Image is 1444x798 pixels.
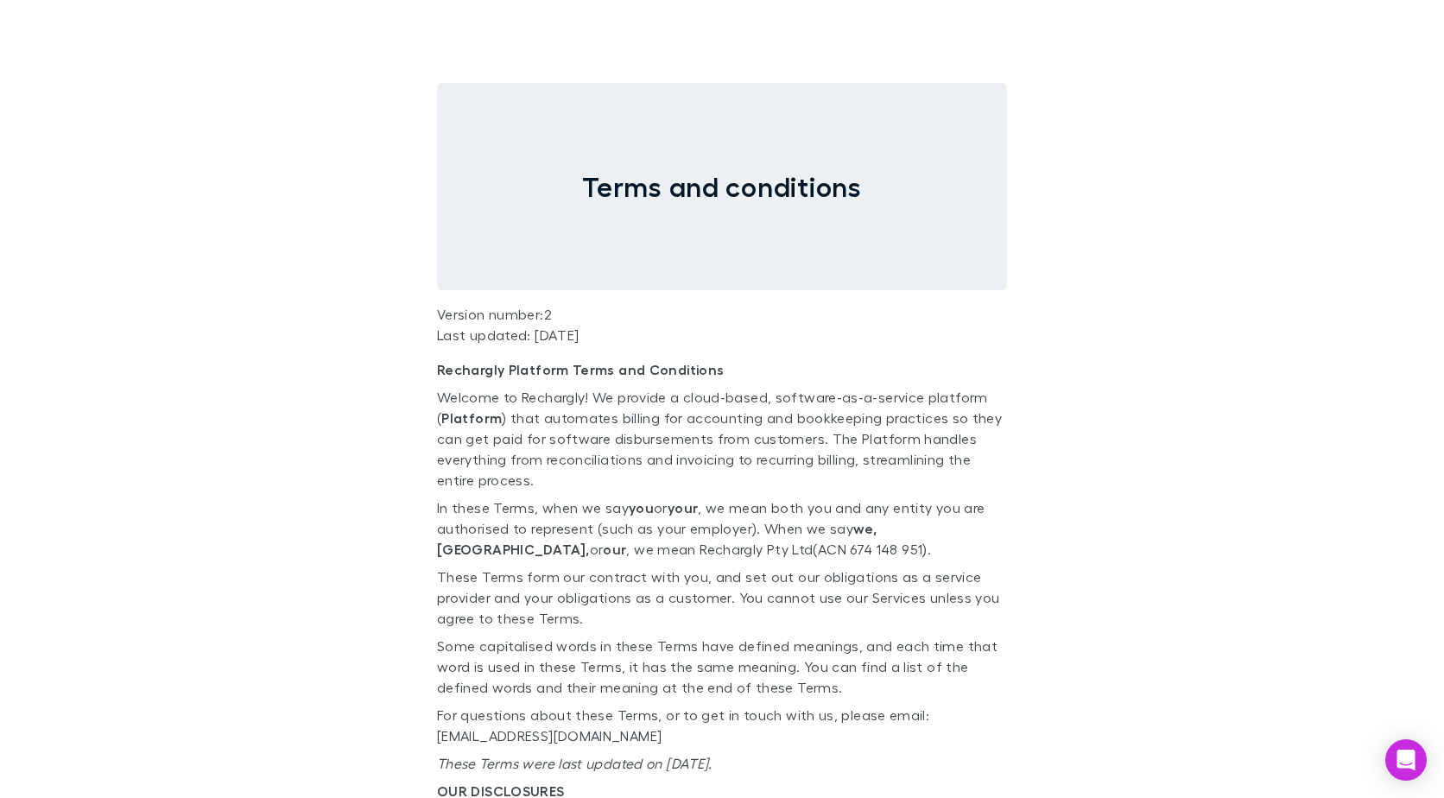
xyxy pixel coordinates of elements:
h1: Terms and conditions [437,170,1007,203]
strong: you [629,499,654,516]
p: These Terms form our contract with you, and set out our obligations as a service provider and you... [437,567,1007,629]
p: For questions about these Terms, or to get in touch with us, please email: [EMAIL_ADDRESS][DOMAIN... [437,705,1007,746]
p: Some capitalised words in these Terms have defined meanings, and each time that word is used in t... [437,636,1007,698]
strong: Platform [441,409,502,427]
strong: your [668,499,698,516]
strong: Rechargly Platform Terms and Conditions [437,361,724,378]
p: Welcome to Rechargly! We provide a cloud-based, software-as-a-service platform ( ) that automates... [437,387,1007,491]
p: Last updated: [DATE] [437,325,1007,345]
em: These Terms were last updated on [DATE]. [437,755,712,771]
strong: our [603,541,626,558]
div: Open Intercom Messenger [1385,739,1427,781]
p: In these Terms, when we say or , we mean both you and any entity you are authorised to represent ... [437,497,1007,560]
p: Version number: 2 [437,304,1007,325]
